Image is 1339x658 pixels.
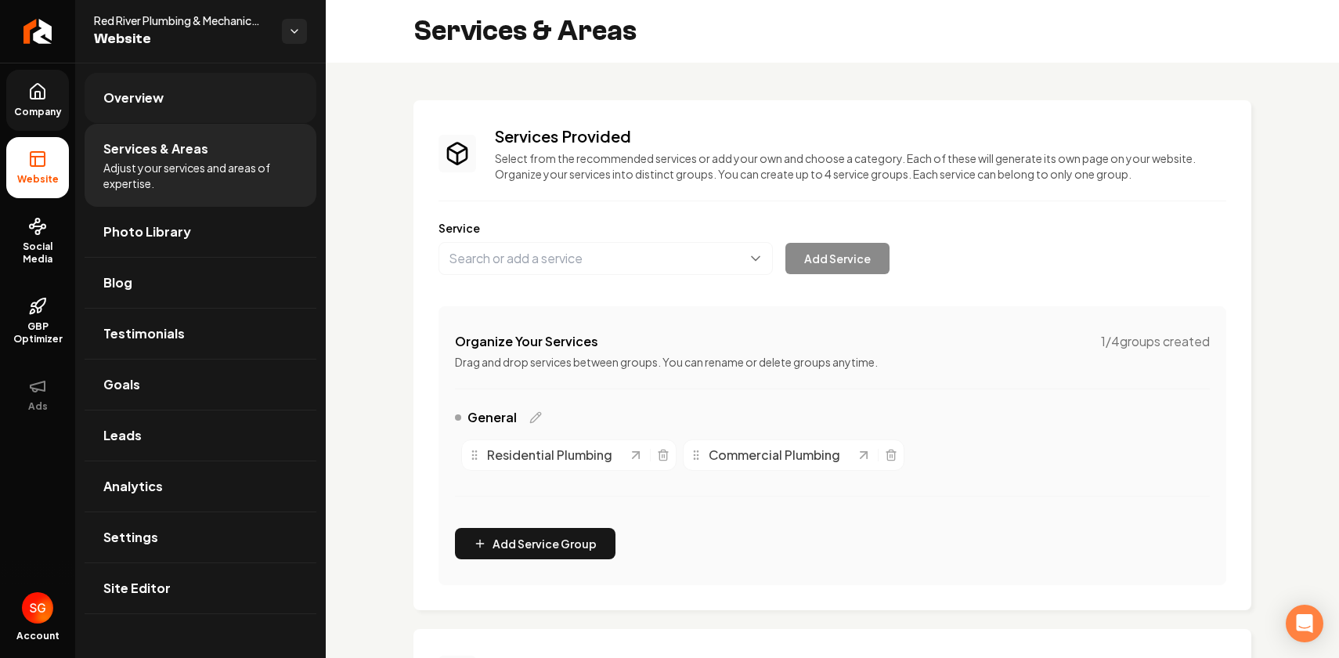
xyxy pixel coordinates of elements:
[85,461,316,512] a: Analytics
[455,528,615,559] button: Add Service Group
[709,446,840,465] span: Commercial Plumbing
[495,150,1226,182] p: Select from the recommended services or add your own and choose a category. Each of these will ge...
[85,360,316,410] a: Goals
[495,125,1226,147] h3: Services Provided
[103,426,142,445] span: Leads
[413,16,637,47] h2: Services & Areas
[22,400,54,413] span: Ads
[455,332,598,351] h4: Organize Your Services
[103,477,163,496] span: Analytics
[85,512,316,562] a: Settings
[94,13,269,28] span: Red River Plumbing & Mechanical LLC
[1286,605,1323,642] div: Open Intercom Messenger
[6,204,69,278] a: Social Media
[1101,332,1210,351] span: 1 / 4 groups created
[103,528,158,547] span: Settings
[11,173,65,186] span: Website
[439,220,1226,236] label: Service
[16,630,60,642] span: Account
[8,106,68,118] span: Company
[94,28,269,50] span: Website
[103,139,208,158] span: Services & Areas
[22,592,53,624] img: Shayan G
[6,320,69,345] span: GBP Optimizer
[85,73,316,123] a: Overview
[468,446,628,465] div: Residential Plumbing
[85,309,316,359] a: Testimonials
[85,207,316,257] a: Photo Library
[103,222,191,241] span: Photo Library
[22,592,53,624] button: Open user button
[6,284,69,358] a: GBP Optimizer
[467,408,517,427] span: General
[103,160,298,191] span: Adjust your services and areas of expertise.
[6,364,69,425] button: Ads
[6,240,69,266] span: Social Media
[103,324,185,343] span: Testimonials
[690,446,856,465] div: Commercial Plumbing
[85,258,316,308] a: Blog
[103,375,140,394] span: Goals
[103,273,132,292] span: Blog
[103,89,164,107] span: Overview
[85,563,316,613] a: Site Editor
[6,70,69,131] a: Company
[103,579,171,598] span: Site Editor
[487,446,612,465] span: Residential Plumbing
[23,19,52,44] img: Rebolt Logo
[455,354,1210,370] p: Drag and drop services between groups. You can rename or delete groups anytime.
[85,410,316,461] a: Leads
